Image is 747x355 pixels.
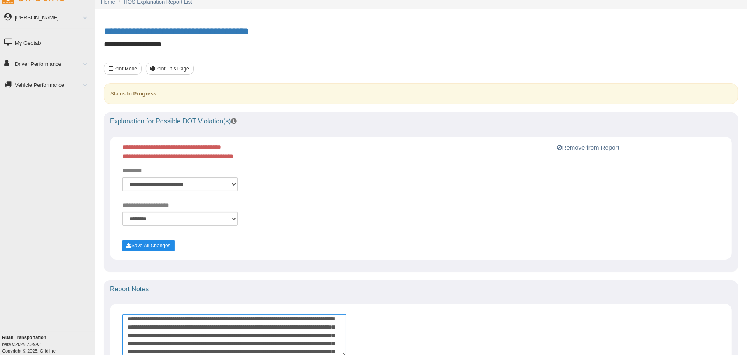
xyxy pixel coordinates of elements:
[127,90,156,97] strong: In Progress
[2,335,47,340] b: Ruan Transportation
[104,280,738,298] div: Report Notes
[2,342,40,347] i: beta v.2025.7.2993
[554,143,622,153] button: Remove from Report
[104,83,738,104] div: Status:
[104,63,142,75] button: Print Mode
[2,334,95,354] div: Copyright © 2025, Gridline
[122,240,175,251] button: Save
[146,63,194,75] button: Print This Page
[104,112,738,130] div: Explanation for Possible DOT Violation(s)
